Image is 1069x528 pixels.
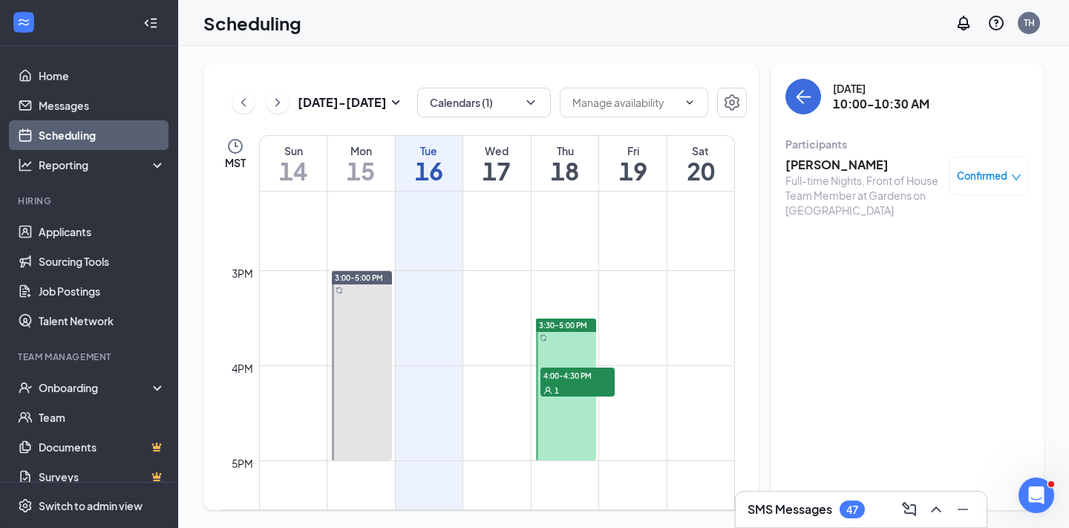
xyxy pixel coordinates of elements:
div: Team Management [18,351,163,363]
a: September 18, 2025 [532,136,599,191]
button: ComposeMessage [898,498,921,521]
h3: [PERSON_NAME] [785,157,941,173]
div: TH [1024,16,1035,29]
div: Thu [532,143,599,158]
h1: 14 [260,158,327,183]
svg: Collapse [143,16,158,30]
a: Talent Network [39,306,166,336]
button: Settings [717,88,747,117]
h1: Scheduling [203,10,301,36]
div: Mon [327,143,395,158]
svg: ChevronLeft [236,94,251,111]
h1: 15 [327,158,395,183]
svg: ChevronRight [270,94,285,111]
button: Minimize [951,498,975,521]
svg: Sync [540,334,547,342]
h1: 17 [463,158,531,183]
div: Sun [260,143,327,158]
a: SurveysCrown [39,462,166,492]
a: Scheduling [39,120,166,150]
div: 4pm [229,360,256,377]
a: Job Postings [39,276,166,306]
svg: UserCheck [18,380,33,395]
svg: SmallChevronDown [387,94,405,111]
svg: QuestionInfo [987,14,1005,32]
span: 4:00-4:30 PM [540,368,615,382]
svg: Clock [226,137,244,155]
button: ChevronLeft [232,91,255,114]
a: September 20, 2025 [667,136,734,191]
svg: ChevronDown [684,97,696,108]
div: Fri [599,143,667,158]
h3: SMS Messages [748,501,832,518]
div: Switch to admin view [39,498,143,513]
div: Reporting [39,157,166,172]
iframe: Intercom live chat [1019,478,1054,513]
span: 3:30-5:00 PM [539,320,587,330]
button: Calendars (1)ChevronDown [417,88,551,117]
a: September 14, 2025 [260,136,327,191]
svg: ComposeMessage [900,501,918,518]
a: Applicants [39,217,166,247]
span: 1 [555,385,559,396]
svg: WorkstreamLogo [16,15,31,30]
h3: [DATE] - [DATE] [298,94,387,111]
div: Onboarding [39,380,153,395]
svg: ChevronDown [523,95,538,110]
div: Sat [667,143,734,158]
h1: 20 [667,158,734,183]
div: 5pm [229,455,256,472]
svg: ChevronUp [927,501,945,518]
h1: 16 [396,158,463,183]
button: ChevronRight [267,91,289,114]
span: down [1011,172,1021,183]
a: September 16, 2025 [396,136,463,191]
button: back-button [785,79,821,114]
svg: Sync [336,287,343,294]
a: September 17, 2025 [463,136,531,191]
a: September 15, 2025 [327,136,395,191]
input: Manage availability [572,94,678,111]
a: Messages [39,91,166,120]
h1: 19 [599,158,667,183]
svg: ArrowLeft [794,88,812,105]
a: Team [39,402,166,432]
svg: Settings [18,498,33,513]
span: MST [225,155,246,170]
div: Tue [396,143,463,158]
span: 3:00-5:00 PM [335,273,383,283]
svg: Notifications [955,14,972,32]
a: September 19, 2025 [599,136,667,191]
div: [DATE] [833,81,929,96]
svg: Minimize [954,501,972,518]
a: Sourcing Tools [39,247,166,276]
span: Confirmed [957,169,1007,183]
div: 3pm [229,265,256,281]
a: Home [39,61,166,91]
svg: Analysis [18,157,33,172]
div: Wed [463,143,531,158]
div: Full-time Nights, Front of House Team Member at Gardens on [GEOGRAPHIC_DATA] [785,173,941,218]
div: Hiring [18,195,163,207]
svg: Settings [723,94,741,111]
h1: 18 [532,158,599,183]
h3: 10:00-10:30 AM [833,96,929,112]
div: 47 [846,503,858,516]
svg: User [543,386,552,395]
button: ChevronUp [924,498,948,521]
div: Participants [785,137,1029,151]
a: DocumentsCrown [39,432,166,462]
